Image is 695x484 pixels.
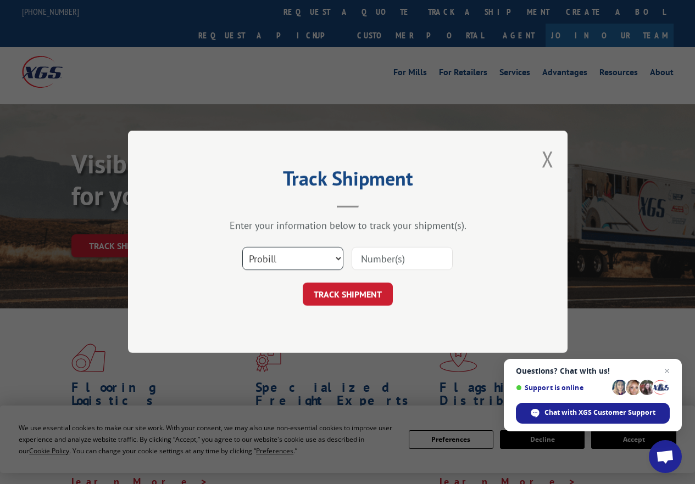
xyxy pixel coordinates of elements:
button: TRACK SHIPMENT [303,283,393,306]
span: Questions? Chat with us! [516,367,670,375]
span: Close chat [660,364,674,378]
span: Chat with XGS Customer Support [544,408,655,418]
div: Chat with XGS Customer Support [516,403,670,424]
input: Number(s) [352,247,453,271]
span: Support is online [516,384,608,392]
button: Close modal [542,144,554,173]
div: Enter your information below to track your shipment(s). [183,220,513,232]
div: Open chat [649,440,682,473]
h2: Track Shipment [183,171,513,192]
